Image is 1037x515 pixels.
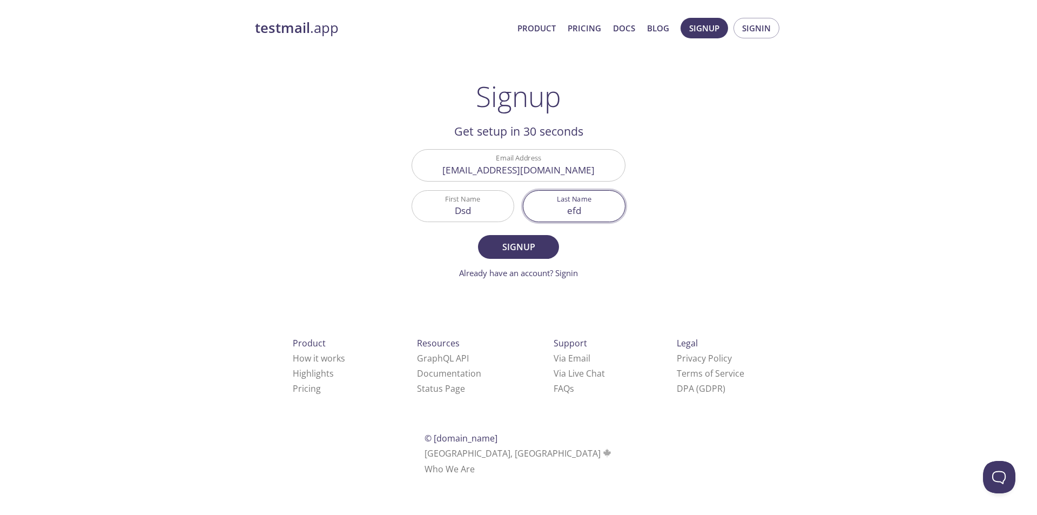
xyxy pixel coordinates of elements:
[677,367,744,379] a: Terms of Service
[677,383,725,394] a: DPA (GDPR)
[255,19,509,37] a: testmail.app
[425,432,497,444] span: © [DOMAIN_NAME]
[613,21,635,35] a: Docs
[742,21,771,35] span: Signin
[554,337,587,349] span: Support
[293,352,345,364] a: How it works
[554,383,574,394] a: FAQ
[293,337,326,349] span: Product
[677,352,732,364] a: Privacy Policy
[412,122,625,141] h2: Get setup in 30 seconds
[476,80,561,112] h1: Signup
[293,383,321,394] a: Pricing
[570,383,574,394] span: s
[417,367,481,379] a: Documentation
[647,21,669,35] a: Blog
[517,21,556,35] a: Product
[554,367,605,379] a: Via Live Chat
[681,18,728,38] button: Signup
[425,463,475,475] a: Who We Are
[425,447,613,459] span: [GEOGRAPHIC_DATA], [GEOGRAPHIC_DATA]
[554,352,590,364] a: Via Email
[255,18,310,37] strong: testmail
[568,21,601,35] a: Pricing
[417,383,465,394] a: Status Page
[733,18,779,38] button: Signin
[417,352,469,364] a: GraphQL API
[677,337,698,349] span: Legal
[417,337,460,349] span: Resources
[490,239,547,255] span: Signup
[689,21,719,35] span: Signup
[983,461,1015,493] iframe: Help Scout Beacon - Open
[293,367,334,379] a: Highlights
[478,235,559,259] button: Signup
[459,267,578,278] a: Already have an account? Signin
